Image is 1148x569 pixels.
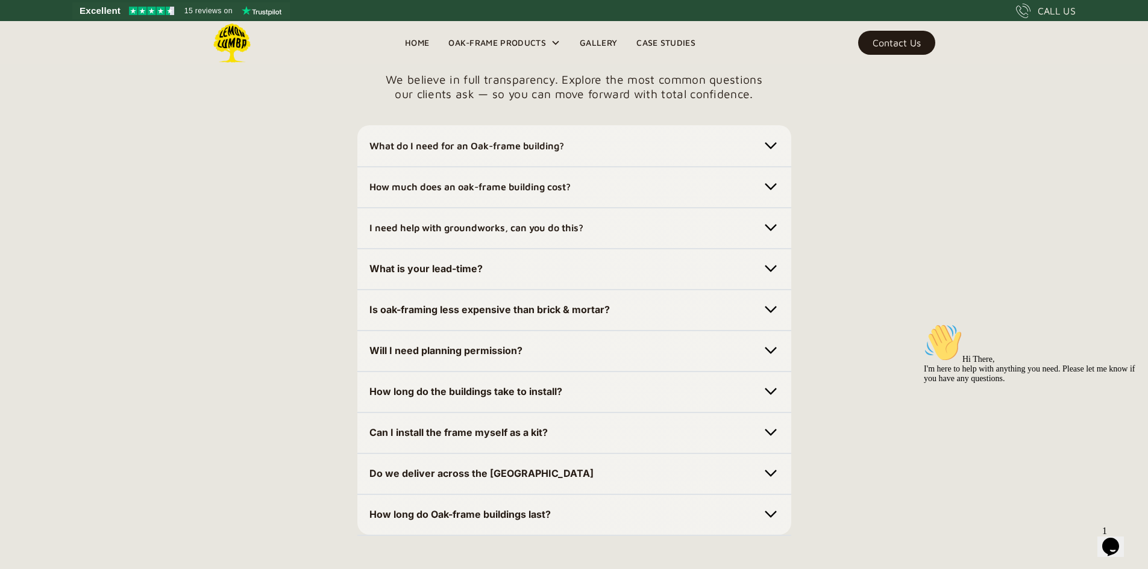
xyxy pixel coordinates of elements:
strong: Will I need planning permission? [369,344,522,356]
img: Chevron [762,424,779,441]
img: :wave: [5,5,43,43]
span: Hi There, I'm here to help with anything you need. Please let me know if you have any questions. [5,36,216,64]
div: Oak-Frame Products [448,36,546,50]
img: Chevron [762,506,779,523]
a: Gallery [570,34,627,52]
img: Chevron [762,301,779,318]
img: Chevron [762,219,779,236]
div: CALL US [1038,4,1076,18]
a: CALL US [1016,4,1076,18]
img: Chevron [762,137,779,154]
img: Trustpilot 4.5 stars [129,7,174,15]
img: Chevron [762,383,779,400]
img: Chevron [762,342,779,359]
span: 15 reviews on [184,4,233,18]
a: See Lemon Lumba reviews on Trustpilot [72,2,290,19]
strong: What is your lead-time? [369,263,483,275]
strong: I need help with groundworks, can you do this? [369,222,583,233]
img: Chevron [762,260,779,277]
a: Home [395,34,439,52]
div: 👋Hi There,I'm here to help with anything you need. Please let me know if you have any questions. [5,5,222,65]
iframe: chat widget [919,319,1136,515]
strong: What do I need for an Oak-frame building? [369,140,564,151]
strong: Can I install the frame myself as a kit? [369,426,548,438]
strong: How long do the buildings take to install? [369,385,562,397]
img: Chevron [762,465,779,482]
span: Excellent [80,4,121,18]
iframe: chat widget [1097,521,1136,557]
img: Chevron [762,178,779,195]
img: Trustpilot logo [242,6,281,16]
a: Case Studies [627,34,705,52]
div: Contact Us [873,39,921,47]
a: Contact Us [858,31,935,55]
strong: Is oak-framing less expensive than brick & mortar? [369,303,610,316]
div: Oak-Frame Products [439,21,570,64]
strong: Do we deliver across the [GEOGRAPHIC_DATA] [369,467,594,479]
p: We believe in full transparency. Explore the most common questions our clients ask — so you can m... [386,72,762,101]
strong: How much does an oak-frame building cost? [369,181,571,192]
strong: How long do Oak-frame buildings last? [369,508,551,520]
